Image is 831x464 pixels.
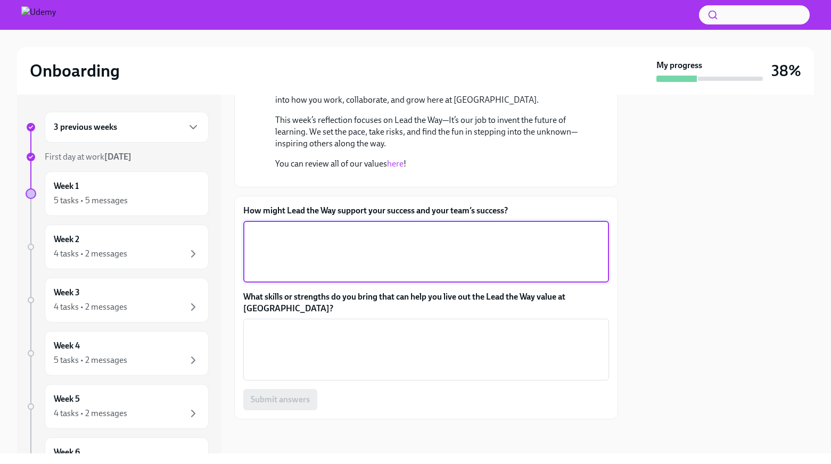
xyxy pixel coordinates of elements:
[243,291,609,314] label: What skills or strengths do you bring that can help you live out the Lead the Way value at [GEOGR...
[54,234,79,245] h6: Week 2
[54,393,80,405] h6: Week 5
[243,205,609,217] label: How might Lead the Way support your success and your team’s success?
[26,171,209,216] a: Week 15 tasks • 5 messages
[387,159,404,169] a: here
[26,331,209,376] a: Week 45 tasks • 2 messages
[54,180,79,192] h6: Week 1
[104,152,131,162] strong: [DATE]
[30,60,120,81] h2: Onboarding
[45,112,209,143] div: 3 previous weeks
[54,287,80,299] h6: Week 3
[656,60,702,71] strong: My progress
[54,248,127,260] div: 4 tasks • 2 messages
[54,354,127,366] div: 5 tasks • 2 messages
[54,446,80,458] h6: Week 6
[21,6,56,23] img: Udemy
[45,152,131,162] span: First day at work
[275,158,592,170] p: You can review all of our values !
[26,278,209,322] a: Week 34 tasks • 2 messages
[54,195,128,206] div: 5 tasks • 5 messages
[26,151,209,163] a: First day at work[DATE]
[54,301,127,313] div: 4 tasks • 2 messages
[54,340,80,352] h6: Week 4
[54,121,117,133] h6: 3 previous weeks
[26,384,209,429] a: Week 54 tasks • 2 messages
[771,61,801,80] h3: 38%
[275,114,592,150] p: This week’s reflection focuses on Lead the Way—It’s our job to invent the future of learning. We ...
[54,408,127,419] div: 4 tasks • 2 messages
[26,225,209,269] a: Week 24 tasks • 2 messages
